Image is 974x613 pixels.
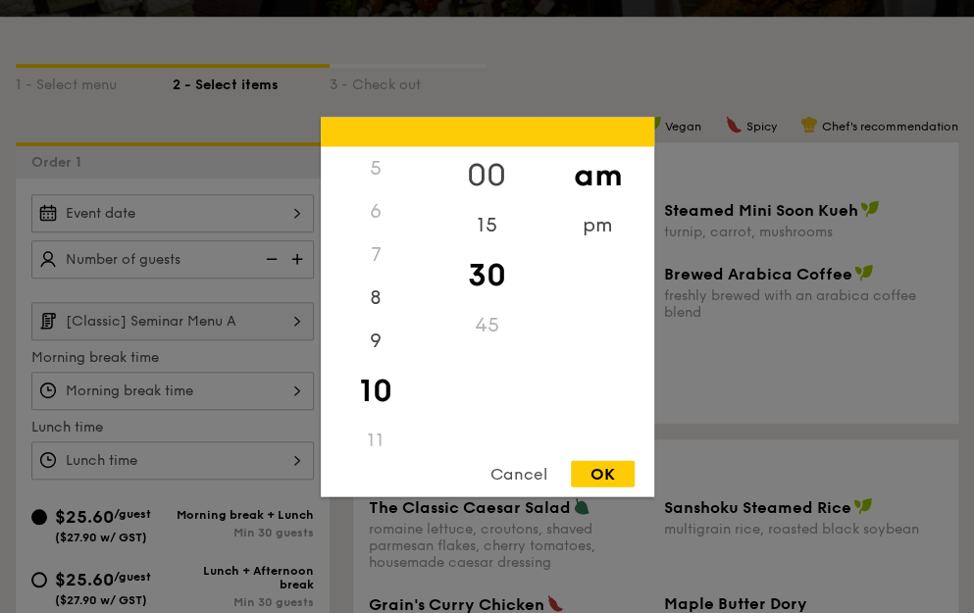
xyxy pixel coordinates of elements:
[432,303,542,346] div: 45
[321,362,432,419] div: 10
[471,460,567,486] div: Cancel
[432,246,542,303] div: 30
[542,203,653,246] div: pm
[571,460,635,486] div: OK
[321,232,432,276] div: 7
[321,419,432,462] div: 11
[321,189,432,232] div: 6
[542,146,653,203] div: am
[432,203,542,246] div: 15
[432,146,542,203] div: 00
[321,146,432,189] div: 5
[321,319,432,362] div: 9
[321,276,432,319] div: 8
